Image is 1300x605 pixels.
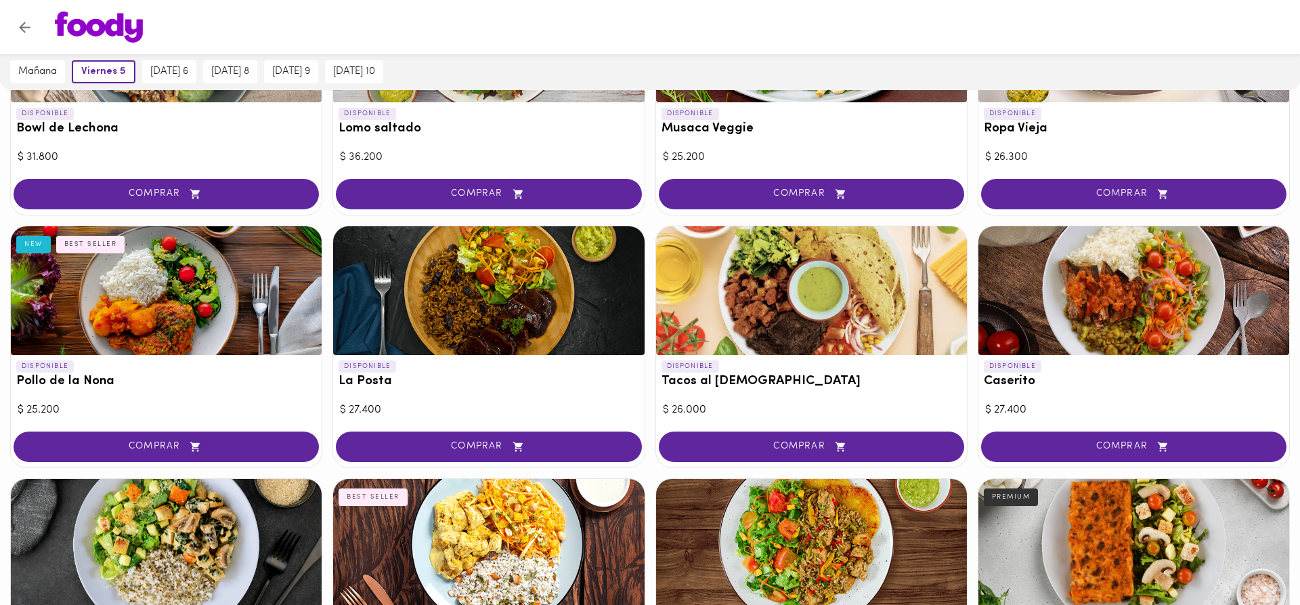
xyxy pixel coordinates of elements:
div: $ 36.200 [340,150,637,165]
div: $ 27.400 [985,402,1282,418]
button: COMPRAR [14,432,319,462]
button: [DATE] 9 [264,60,318,83]
div: $ 26.300 [985,150,1282,165]
div: BEST SELLER [339,488,408,506]
h3: Pollo de la Nona [16,375,316,389]
button: [DATE] 10 [325,60,383,83]
button: COMPRAR [981,432,1286,462]
div: $ 27.400 [340,402,637,418]
span: [DATE] 9 [272,66,310,78]
div: $ 26.000 [663,402,960,418]
span: COMPRAR [676,441,947,453]
button: COMPRAR [336,179,641,209]
p: DISPONIBLE [662,360,719,373]
span: [DATE] 8 [211,66,249,78]
h3: Caserito [984,375,1284,389]
button: COMPRAR [659,432,964,462]
img: logo.png [55,12,143,43]
p: DISPONIBLE [984,108,1041,120]
span: COMPRAR [998,188,1270,200]
div: NEW [16,236,51,253]
span: mañana [18,66,57,78]
span: COMPRAR [30,441,302,453]
h3: Bowl de Lechona [16,122,316,136]
button: COMPRAR [14,179,319,209]
span: COMPRAR [998,441,1270,453]
h3: Musaca Veggie [662,122,961,136]
span: COMPRAR [676,188,947,200]
span: COMPRAR [353,188,624,200]
div: Pollo de la Nona [11,226,322,355]
div: Caserito [978,226,1289,355]
button: COMPRAR [659,179,964,209]
p: DISPONIBLE [339,108,396,120]
iframe: Messagebird Livechat Widget [1221,526,1286,591]
div: $ 25.200 [663,150,960,165]
span: [DATE] 10 [333,66,375,78]
p: DISPONIBLE [662,108,719,120]
p: DISPONIBLE [16,108,74,120]
button: viernes 5 [72,60,135,83]
button: COMPRAR [336,432,641,462]
button: [DATE] 8 [203,60,257,83]
h3: Lomo saltado [339,122,638,136]
button: mañana [10,60,65,83]
h3: Tacos al [DEMOGRAPHIC_DATA] [662,375,961,389]
div: La Posta [333,226,644,355]
button: [DATE] 6 [142,60,196,83]
div: Tacos al Pastor [656,226,967,355]
div: BEST SELLER [56,236,125,253]
div: PREMIUM [984,488,1039,506]
div: $ 31.800 [18,150,315,165]
span: COMPRAR [353,441,624,453]
button: Volver [8,11,41,44]
span: [DATE] 6 [150,66,188,78]
h3: La Posta [339,375,638,389]
p: DISPONIBLE [339,360,396,373]
p: DISPONIBLE [984,360,1041,373]
h3: Ropa Vieja [984,122,1284,136]
button: COMPRAR [981,179,1286,209]
div: $ 25.200 [18,402,315,418]
span: COMPRAR [30,188,302,200]
span: viernes 5 [81,66,126,78]
p: DISPONIBLE [16,360,74,373]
